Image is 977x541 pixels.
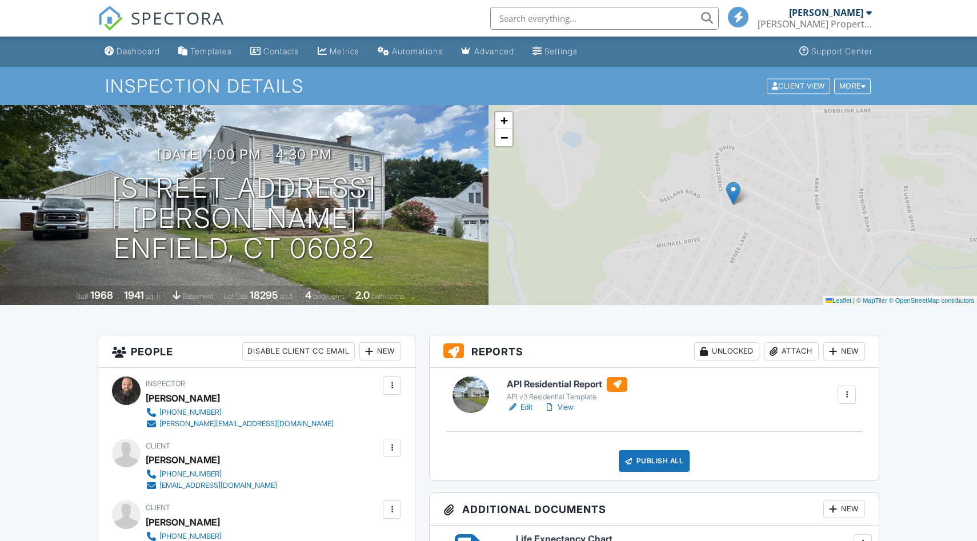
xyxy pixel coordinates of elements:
a: View [544,402,574,413]
div: 2.0 [355,289,370,301]
div: 18295 [250,289,278,301]
div: [PERSON_NAME] [146,514,220,531]
div: New [823,342,865,360]
a: [PHONE_NUMBER] [146,468,277,480]
a: Dashboard [100,41,165,62]
span: − [500,130,508,145]
h3: Additional Documents [430,493,879,526]
span: | [853,297,855,304]
div: Support Center [811,46,872,56]
a: Edit [507,402,532,413]
a: Zoom out [495,129,512,146]
h6: API Residential Report [507,377,627,392]
div: Settings [544,46,578,56]
a: [EMAIL_ADDRESS][DOMAIN_NAME] [146,480,277,491]
a: [PHONE_NUMBER] [146,407,334,418]
div: Unlocked [694,342,759,360]
img: The Best Home Inspection Software - Spectora [98,6,123,31]
a: Contacts [246,41,304,62]
span: Client [146,503,170,512]
a: SPECTORA [98,15,225,39]
span: sq. ft. [146,292,162,300]
span: bedrooms [313,292,345,300]
div: [PHONE_NUMBER] [159,470,222,479]
div: [PERSON_NAME] [146,390,220,407]
a: © MapTiler [856,297,887,304]
img: Marker [726,182,740,205]
a: [PERSON_NAME][EMAIL_ADDRESS][DOMAIN_NAME] [146,418,334,430]
div: Anderson Property Inspections [758,18,872,30]
div: [PERSON_NAME] [789,7,863,18]
a: Zoom in [495,112,512,129]
span: sq.ft. [280,292,294,300]
h3: Reports [430,335,879,368]
a: API Residential Report API v3 Residential Template [507,377,627,402]
div: API v3 Residential Template [507,392,627,402]
h3: People [98,335,415,368]
h3: [DATE] 1:00 pm - 4:30 pm [157,147,332,162]
span: Built [76,292,89,300]
div: [EMAIL_ADDRESS][DOMAIN_NAME] [159,481,277,490]
div: New [823,500,865,518]
a: Support Center [795,41,877,62]
div: Disable Client CC Email [242,342,355,360]
div: 1941 [124,289,144,301]
div: More [834,78,871,94]
a: Settings [528,41,582,62]
div: Attach [764,342,819,360]
a: Metrics [313,41,364,62]
span: SPECTORA [131,6,225,30]
div: 4 [305,289,311,301]
div: [PERSON_NAME] [146,451,220,468]
div: Templates [190,46,232,56]
div: Dashboard [117,46,160,56]
h1: [STREET_ADDRESS][PERSON_NAME] Enfield, CT 06082 [18,173,470,263]
a: Client View [766,81,833,90]
span: basement [182,292,213,300]
h1: Inspection Details [105,76,872,96]
span: Lot Size [224,292,248,300]
div: New [359,342,401,360]
a: Templates [174,41,237,62]
span: bathrooms [371,292,404,300]
div: [PHONE_NUMBER] [159,408,222,417]
div: Contacts [263,46,299,56]
a: Advanced [457,41,519,62]
div: [PHONE_NUMBER] [159,532,222,541]
a: Automations (Basic) [373,41,447,62]
div: Advanced [474,46,514,56]
span: Inspector [146,379,185,388]
input: Search everything... [490,7,719,30]
div: [PERSON_NAME][EMAIL_ADDRESS][DOMAIN_NAME] [159,419,334,428]
a: Leaflet [826,297,851,304]
div: Automations [392,46,443,56]
div: Client View [767,78,830,94]
div: Metrics [330,46,359,56]
span: Client [146,442,170,450]
div: Publish All [619,450,690,472]
a: © OpenStreetMap contributors [889,297,974,304]
div: 1968 [90,289,113,301]
span: + [500,113,508,127]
